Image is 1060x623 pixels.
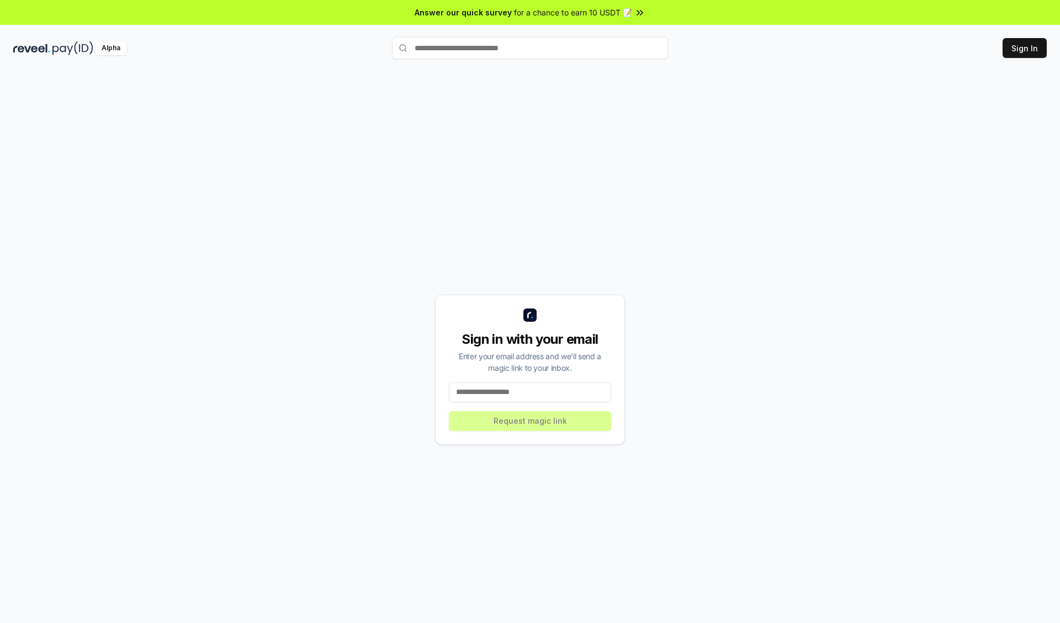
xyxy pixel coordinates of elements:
span: for a chance to earn 10 USDT 📝 [514,7,632,18]
img: reveel_dark [13,41,50,55]
div: Alpha [96,41,126,55]
div: Sign in with your email [449,331,611,348]
img: logo_small [523,308,537,322]
img: pay_id [52,41,93,55]
span: Answer our quick survey [415,7,512,18]
button: Sign In [1003,38,1047,58]
div: Enter your email address and we’ll send a magic link to your inbox. [449,350,611,374]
